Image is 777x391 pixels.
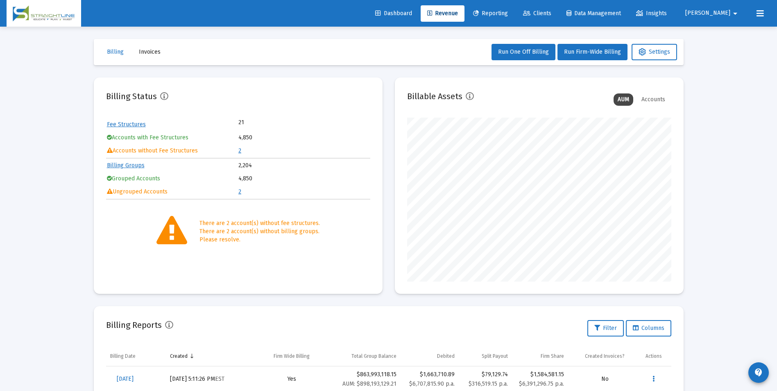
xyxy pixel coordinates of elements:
[730,5,740,22] mat-icon: arrow_drop_down
[100,44,130,60] button: Billing
[467,5,514,22] a: Reporting
[342,380,396,387] small: AUM: $898,193,129.21
[407,90,462,103] h2: Billable Assets
[614,93,633,106] div: AUM
[199,236,320,244] div: Please resolve.
[238,118,304,127] td: 21
[401,346,459,366] td: Column Debited
[568,346,641,366] td: Column Created Invoices?
[328,346,401,366] td: Column Total Group Balance
[107,145,238,157] td: Accounts without Fee Structures
[492,44,555,60] button: Run One Off Billing
[594,325,617,332] span: Filter
[238,188,241,195] a: 2
[199,219,320,227] div: There are 2 account(s) without fee structures.
[463,371,508,388] div: $79,129.74
[106,346,166,366] td: Column Billing Date
[107,173,238,185] td: Grouped Accounts
[13,5,75,22] img: Dashboard
[375,10,412,17] span: Dashboard
[498,48,549,55] span: Run One Off Billing
[512,346,568,366] td: Column Firm Share
[685,10,730,17] span: [PERSON_NAME]
[587,320,624,336] button: Filter
[106,318,162,332] h2: Billing Reports
[215,375,224,382] small: EST
[107,121,146,128] a: Fee Structures
[199,227,320,236] div: There are 2 account(s) without billing groups.
[405,371,455,379] div: $1,663,710.89
[166,346,256,366] td: Column Created
[427,10,458,17] span: Revenue
[107,48,124,55] span: Billing
[409,380,455,387] small: $6,707,815.90 p.a.
[238,173,369,185] td: 4,850
[351,353,396,359] div: Total Group Balance
[637,93,669,106] div: Accounts
[110,353,136,359] div: Billing Date
[106,90,157,103] h2: Billing Status
[675,5,750,21] button: [PERSON_NAME]
[646,353,662,359] div: Actions
[107,132,238,144] td: Accounts with Fee Structures
[238,132,369,144] td: 4,850
[260,375,324,383] div: Yes
[516,5,558,22] a: Clients
[541,353,564,359] div: Firm Share
[369,5,419,22] a: Dashboard
[626,320,671,336] button: Columns
[274,353,310,359] div: Firm Wide Billing
[564,48,621,55] span: Run Firm-Wide Billing
[107,186,238,198] td: Ungrouped Accounts
[523,10,551,17] span: Clients
[107,162,145,169] a: Billing Groups
[332,371,397,388] div: $863,993,118.15
[632,44,677,60] button: Settings
[170,375,252,383] div: [DATE] 5:11:26 PM
[516,371,564,379] div: $1,584,581.15
[238,147,241,154] a: 2
[110,371,140,387] a: [DATE]
[633,325,664,332] span: Columns
[421,5,464,22] a: Revenue
[256,346,328,366] td: Column Firm Wide Billing
[519,380,564,387] small: $6,391,296.75 p.a.
[557,44,627,60] button: Run Firm-Wide Billing
[636,10,667,17] span: Insights
[117,375,134,382] span: [DATE]
[572,375,637,383] div: No
[459,346,512,366] td: Column Split Payout
[754,368,763,377] mat-icon: contact_support
[469,380,508,387] small: $316,519.15 p.a.
[170,353,188,359] div: Created
[482,353,508,359] div: Split Payout
[437,353,455,359] div: Debited
[473,10,508,17] span: Reporting
[132,44,167,60] button: Invoices
[630,5,673,22] a: Insights
[139,48,161,55] span: Invoices
[639,48,670,55] span: Settings
[585,353,625,359] div: Created Invoices?
[238,159,369,172] td: 2,204
[560,5,627,22] a: Data Management
[641,346,671,366] td: Column Actions
[566,10,621,17] span: Data Management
